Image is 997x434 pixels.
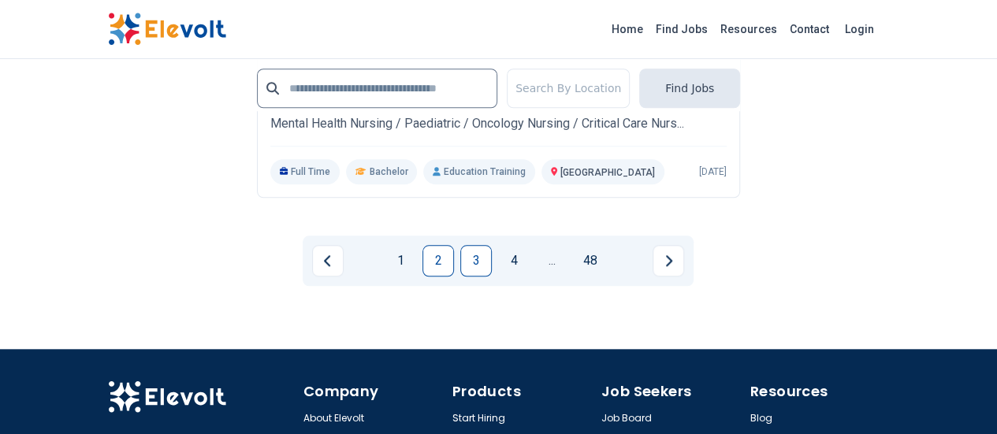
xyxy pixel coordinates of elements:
[750,380,890,402] h4: Resources
[536,245,567,276] a: Jump forward
[108,13,226,46] img: Elevolt
[498,245,530,276] a: Page 4
[639,69,740,108] button: Find Jobs
[605,17,649,42] a: Home
[835,13,884,45] a: Login
[560,167,655,178] span: [GEOGRAPHIC_DATA]
[452,412,505,425] a: Start Hiring
[385,245,416,276] a: Page 1
[303,380,443,402] h4: Company
[601,412,652,425] a: Job Board
[714,17,783,42] a: Resources
[423,159,534,184] p: Education Training
[270,159,340,184] p: Full Time
[108,380,226,414] img: Elevolt
[312,245,344,276] a: Previous page
[452,380,592,402] h4: Products
[369,165,407,178] span: Bachelor
[699,165,727,178] p: [DATE]
[574,245,605,276] a: Page 48
[422,245,454,276] a: Page 2 is your current page
[918,358,997,434] iframe: Chat Widget
[312,245,684,276] ul: Pagination
[460,245,492,276] a: Page 3
[750,412,772,425] a: Blog
[601,380,741,402] h4: Job Seekers
[303,412,364,425] a: About Elevolt
[649,17,714,42] a: Find Jobs
[783,17,835,42] a: Contact
[653,245,684,276] a: Next page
